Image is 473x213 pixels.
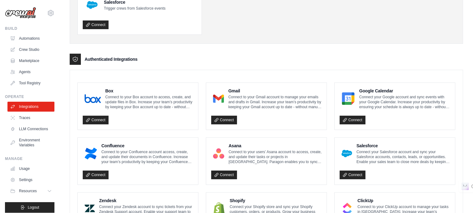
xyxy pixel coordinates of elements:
h4: Confluence [101,143,193,149]
a: Usage [7,164,54,174]
h4: ClickUp [357,197,450,204]
span: Logout [28,205,39,210]
img: Logo [5,7,36,19]
a: Settings [7,175,54,185]
img: Confluence Logo [85,147,97,160]
button: Logout [5,202,54,213]
p: Trigger crews from Salesforce events [104,6,165,11]
div: Operate [5,94,54,99]
img: Box Logo [85,92,101,105]
a: Integrations [7,102,54,112]
a: Connect [83,20,109,29]
div: Manage [5,156,54,161]
img: Google Calendar Logo [341,92,355,105]
a: Automations [7,33,54,43]
h4: Box [105,88,193,94]
h4: Asana [229,143,322,149]
a: Connect [211,171,237,179]
a: Connect [83,116,109,124]
img: Gmail Logo [213,92,224,105]
h3: Authenticated Integrations [85,56,137,62]
p: Connect to your Gmail account to manage your emails and drafts in Gmail. Increase your team’s pro... [228,95,322,109]
a: Connect [340,171,365,179]
a: Marketplace [7,56,54,66]
a: Environment Variables [7,135,54,150]
p: Connect your Google account and sync events with your Google Calendar. Increase your productivity... [359,95,450,109]
h4: Salesforce [356,143,450,149]
a: Connect [211,116,237,124]
p: Connect to your Confluence account access, create, and update their documents in Confluence. Incr... [101,149,193,164]
h4: Zendesk [99,197,193,204]
h4: Gmail [228,88,322,94]
a: Connect [83,171,109,179]
a: LLM Connections [7,124,54,134]
a: Connect [340,116,365,124]
div: Build [5,26,54,31]
img: Salesforce Logo [341,147,352,160]
h4: Google Calendar [359,88,450,94]
p: Connect to your users’ Asana account to access, create, and update their tasks or projects in [GE... [229,149,322,164]
a: Traces [7,113,54,123]
a: Agents [7,67,54,77]
a: Tool Registry [7,78,54,88]
span: Resources [19,189,37,193]
p: Connect to your Box account to access, create, and update files in Box. Increase your team’s prod... [105,95,193,109]
img: Asana Logo [213,147,224,160]
button: Resources [7,186,54,196]
p: Connect your Salesforce account and sync your Salesforce accounts, contacts, leads, or opportunit... [356,149,450,164]
h4: Shopify [230,197,322,204]
a: Crew Studio [7,45,54,55]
